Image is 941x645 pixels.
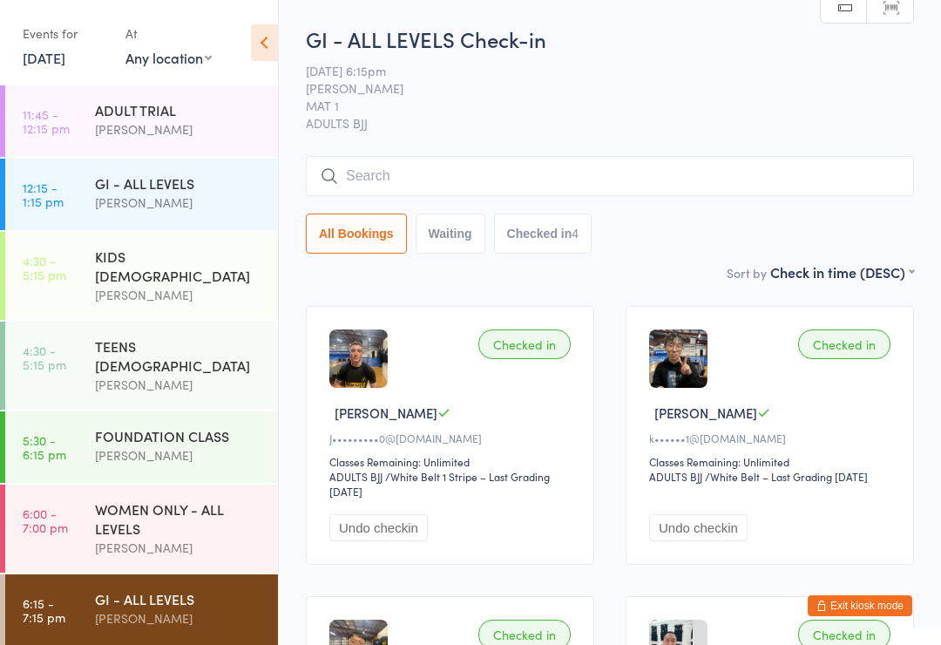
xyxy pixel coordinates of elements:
div: WOMEN ONLY - ALL LEVELS [95,499,263,538]
img: image1729238959.png [649,329,707,388]
div: Any location [125,48,212,67]
div: [PERSON_NAME] [95,445,263,465]
img: image1698631800.png [329,329,388,388]
button: Undo checkin [329,514,428,541]
time: 4:30 - 5:15 pm [23,254,66,282]
span: ADULTS BJJ [306,114,914,132]
div: Classes Remaining: Unlimited [649,454,896,469]
span: / White Belt – Last Grading [DATE] [705,469,868,484]
div: [PERSON_NAME] [95,608,263,628]
div: Classes Remaining: Unlimited [329,454,576,469]
div: Check in time (DESC) [770,262,914,282]
div: KIDS [DEMOGRAPHIC_DATA] [95,247,263,285]
span: MAT 1 [306,97,887,114]
a: 11:45 -12:15 pmADULT TRIAL[PERSON_NAME] [5,85,278,157]
div: Events for [23,19,108,48]
time: 6:15 - 7:15 pm [23,596,65,624]
span: [DATE] 6:15pm [306,62,887,79]
div: J•••••••••0@[DOMAIN_NAME] [329,431,576,445]
div: Checked in [478,329,571,359]
time: 4:30 - 5:15 pm [23,343,66,371]
div: 4 [572,227,579,241]
span: / White Belt 1 Stripe – Last Grading [DATE] [329,469,550,499]
div: ADULTS BJJ [329,469,382,484]
h2: GI - ALL LEVELS Check-in [306,24,914,53]
a: 6:00 -7:00 pmWOMEN ONLY - ALL LEVELS[PERSON_NAME] [5,485,278,573]
button: Waiting [416,214,485,254]
a: [DATE] [23,48,65,67]
div: [PERSON_NAME] [95,538,263,558]
div: Checked in [798,329,890,359]
span: [PERSON_NAME] [306,79,887,97]
button: Undo checkin [649,514,748,541]
div: FOUNDATION CLASS [95,426,263,445]
div: TEENS [DEMOGRAPHIC_DATA] [95,336,263,375]
div: At [125,19,212,48]
time: 6:00 - 7:00 pm [23,506,68,534]
a: 4:30 -5:15 pmTEENS [DEMOGRAPHIC_DATA][PERSON_NAME] [5,322,278,410]
span: [PERSON_NAME] [335,404,437,422]
div: ADULT TRIAL [95,100,263,119]
div: [PERSON_NAME] [95,119,263,139]
time: 11:45 - 12:15 pm [23,107,70,135]
a: 4:30 -5:15 pmKIDS [DEMOGRAPHIC_DATA][PERSON_NAME] [5,232,278,320]
button: Exit kiosk mode [808,595,912,616]
time: 12:15 - 1:15 pm [23,180,64,208]
a: 12:15 -1:15 pmGI - ALL LEVELS[PERSON_NAME] [5,159,278,230]
div: GI - ALL LEVELS [95,173,263,193]
div: [PERSON_NAME] [95,375,263,395]
button: All Bookings [306,214,407,254]
div: [PERSON_NAME] [95,193,263,213]
a: 5:30 -6:15 pmFOUNDATION CLASS[PERSON_NAME] [5,411,278,483]
time: 5:30 - 6:15 pm [23,433,66,461]
div: [PERSON_NAME] [95,285,263,305]
label: Sort by [727,264,767,282]
div: k••••••1@[DOMAIN_NAME] [649,431,896,445]
span: [PERSON_NAME] [654,404,757,422]
button: Checked in4 [494,214,592,254]
input: Search [306,156,914,196]
div: GI - ALL LEVELS [95,589,263,608]
div: ADULTS BJJ [649,469,702,484]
